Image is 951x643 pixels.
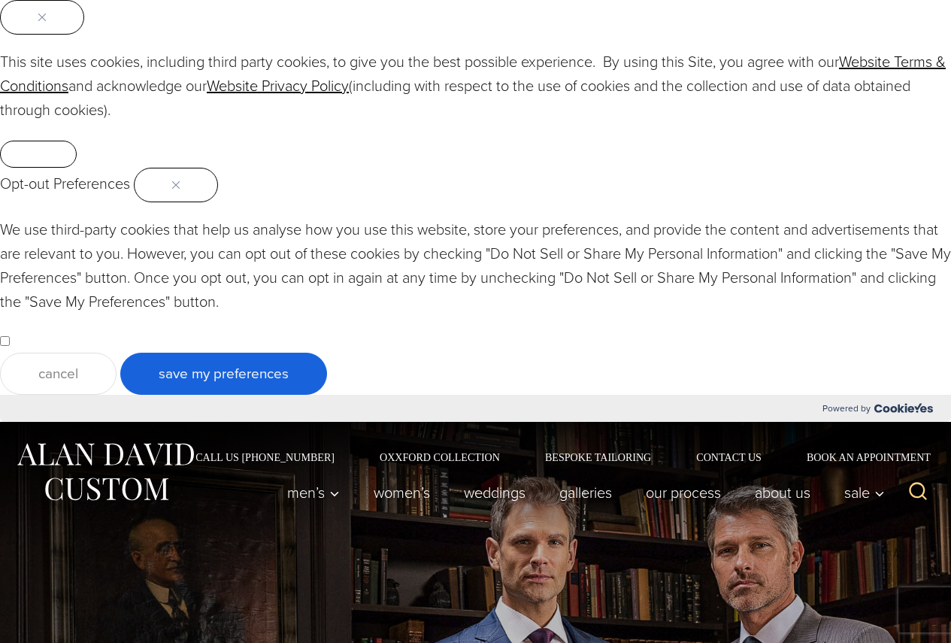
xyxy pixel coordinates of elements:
[173,452,936,463] nav: Secondary Navigation
[844,485,885,500] span: Sale
[357,452,522,463] a: Oxxford Collection
[629,478,738,508] a: Our Process
[447,478,543,508] a: weddings
[522,452,674,463] a: Bespoke Tailoring
[120,353,327,395] button: Save My Preferences
[15,438,195,505] img: Alan David Custom
[900,475,936,511] button: View Search Form
[357,478,447,508] a: Women’s
[172,181,180,189] img: Close
[287,485,340,500] span: Men’s
[134,168,218,202] button: Close
[674,452,784,463] a: Contact Us
[207,74,349,97] a: Website Privacy Policy
[543,478,629,508] a: Galleries
[173,452,357,463] a: Call Us [PHONE_NUMBER]
[874,403,933,413] img: Cookieyes logo
[784,452,936,463] a: Book an Appointment
[38,14,46,21] img: Close
[738,478,828,508] a: About Us
[271,478,893,508] nav: Primary Navigation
